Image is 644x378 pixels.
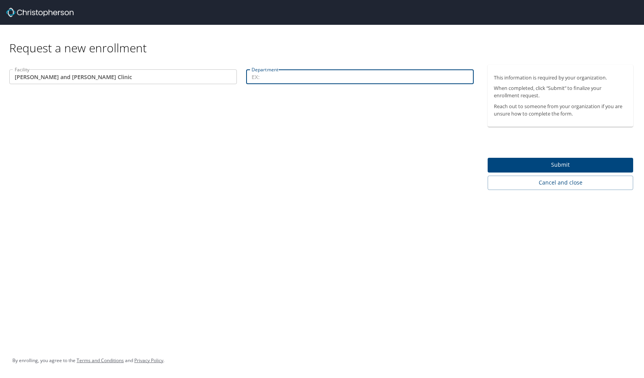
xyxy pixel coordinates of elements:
[494,103,627,117] p: Reach out to someone from your organization if you are unsure how to complete the form.
[12,351,164,370] div: By enrolling, you agree to the and .
[246,69,474,84] input: EX:
[494,85,627,99] p: When completed, click “Submit” to finalize your enrollment request.
[9,69,237,84] input: EX:
[488,158,633,173] button: Submit
[494,178,627,188] span: Cancel and close
[77,357,124,364] a: Terms and Conditions
[494,160,627,170] span: Submit
[9,25,639,55] div: Request a new enrollment
[488,176,633,190] button: Cancel and close
[6,8,74,17] img: cbt logo
[494,74,627,81] p: This information is required by your organization.
[134,357,163,364] a: Privacy Policy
